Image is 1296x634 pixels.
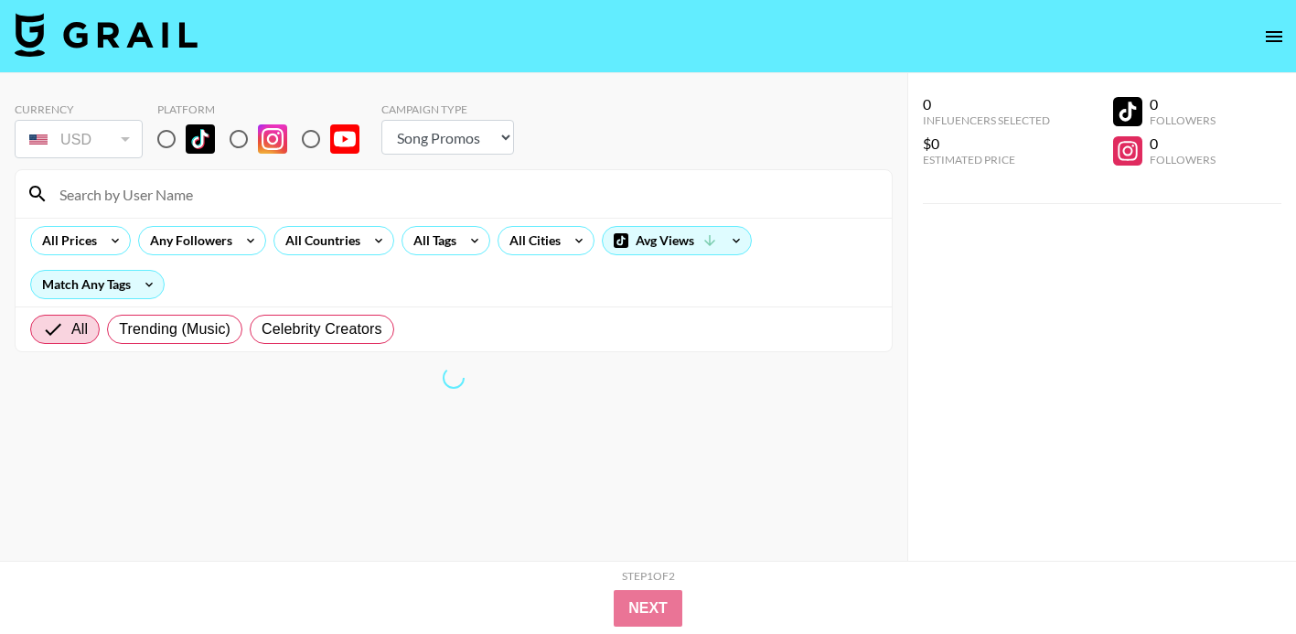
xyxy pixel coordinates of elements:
[139,227,236,254] div: Any Followers
[15,116,143,162] div: Currency is locked to USD
[186,124,215,154] img: TikTok
[157,102,374,116] div: Platform
[923,134,1050,153] div: $0
[614,590,682,627] button: Next
[923,153,1050,167] div: Estimated Price
[274,227,364,254] div: All Countries
[15,13,198,57] img: Grail Talent
[923,113,1050,127] div: Influencers Selected
[31,227,101,254] div: All Prices
[498,227,564,254] div: All Cities
[119,318,230,340] span: Trending (Music)
[402,227,460,254] div: All Tags
[71,318,88,340] span: All
[441,365,466,390] span: Refreshing bookers, clients, cities, talent, talent...
[15,102,143,116] div: Currency
[330,124,359,154] img: YouTube
[18,124,139,156] div: USD
[1150,95,1216,113] div: 0
[603,227,751,254] div: Avg Views
[258,124,287,154] img: Instagram
[262,318,382,340] span: Celebrity Creators
[48,179,881,209] input: Search by User Name
[31,271,164,298] div: Match Any Tags
[381,102,514,116] div: Campaign Type
[1150,113,1216,127] div: Followers
[622,569,675,583] div: Step 1 of 2
[1150,134,1216,153] div: 0
[1150,153,1216,167] div: Followers
[1256,18,1292,55] button: open drawer
[923,95,1050,113] div: 0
